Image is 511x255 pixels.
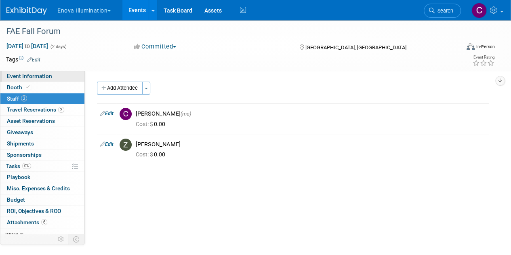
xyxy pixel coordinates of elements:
img: ExhibitDay [6,7,47,15]
td: Personalize Event Tab Strip [54,234,68,244]
div: In-Person [476,44,495,50]
div: [PERSON_NAME] [136,110,486,118]
a: Tasks0% [0,161,84,172]
a: Sponsorships [0,150,84,160]
span: more [5,230,18,237]
a: ROI, Objectives & ROO [0,206,84,217]
span: Sponsorships [7,152,42,158]
span: Asset Reservations [7,118,55,124]
span: 0.00 [136,121,168,127]
span: Tasks [6,163,31,169]
a: Staff2 [0,93,84,104]
img: C.jpg [120,108,132,120]
div: Event Rating [473,55,494,59]
span: Attachments [7,219,47,225]
span: 6 [41,219,47,225]
span: Playbook [7,174,30,180]
span: [GEOGRAPHIC_DATA], [GEOGRAPHIC_DATA] [305,44,406,51]
span: ROI, Objectives & ROO [7,208,61,214]
div: FAE Fall Forum [4,24,453,39]
span: (2 days) [50,44,67,49]
span: 2 [58,107,64,113]
a: Misc. Expenses & Credits [0,183,84,194]
span: Search [435,8,453,14]
span: 2 [21,95,27,101]
a: Event Information [0,71,84,82]
span: Giveaways [7,129,33,135]
a: Budget [0,194,84,205]
a: Search [424,4,461,18]
span: Cost: $ [136,121,154,127]
a: Edit [27,57,40,63]
span: (me) [181,111,191,117]
a: more [0,228,84,239]
a: Shipments [0,138,84,149]
img: Z.jpg [120,139,132,151]
button: Add Attendee [97,82,143,95]
span: Staff [7,95,27,102]
div: Event Format [423,42,495,54]
span: Cost: $ [136,151,154,158]
span: to [23,43,31,49]
span: Travel Reservations [7,106,64,113]
a: Asset Reservations [0,116,84,126]
a: Travel Reservations2 [0,104,84,115]
span: Shipments [7,140,34,147]
span: Budget [7,196,25,203]
i: Booth reservation complete [26,85,30,89]
td: Toggle Event Tabs [68,234,85,244]
td: Tags [6,55,40,63]
a: Edit [100,111,114,116]
a: Giveaways [0,127,84,138]
span: Booth [7,84,32,91]
span: Event Information [7,73,52,79]
a: Edit [100,141,114,147]
span: 0% [22,163,31,169]
span: Misc. Expenses & Credits [7,185,70,192]
a: Attachments6 [0,217,84,228]
button: Committed [131,42,179,51]
img: Coley McClendon [471,3,487,18]
img: Format-Inperson.png [467,43,475,50]
a: Booth [0,82,84,93]
div: [PERSON_NAME] [136,141,486,148]
a: Playbook [0,172,84,183]
span: [DATE] [DATE] [6,42,48,50]
span: 0.00 [136,151,168,158]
